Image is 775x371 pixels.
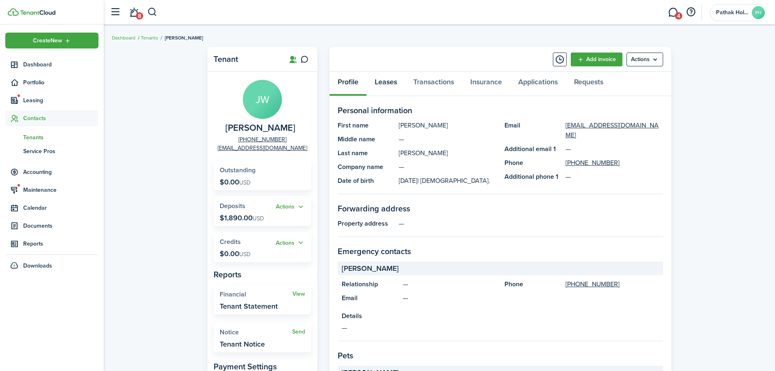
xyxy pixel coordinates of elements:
[338,349,663,362] panel-main-section-title: Pets
[367,72,405,96] a: Leases
[220,237,241,246] span: Credits
[225,123,295,133] span: Johnathan Wright
[214,268,311,281] panel-main-subtitle: Reports
[23,204,98,212] span: Calendar
[23,133,98,142] span: Tenants
[5,130,98,144] a: Tenants
[220,291,293,298] widget-stats-title: Financial
[147,5,157,19] button: Search
[33,38,62,44] span: Create New
[276,202,305,212] button: Open menu
[338,162,395,172] panel-main-title: Company name
[5,57,98,72] a: Dashboard
[399,121,496,130] panel-main-description: [PERSON_NAME]
[220,340,265,348] widget-stats-description: Tenant Notice
[165,34,203,42] span: [PERSON_NAME]
[565,279,620,289] a: [PHONE_NUMBER]
[342,323,659,333] panel-main-description: —
[342,279,399,289] panel-main-title: Relationship
[23,78,98,87] span: Portfolio
[220,302,278,310] widget-stats-description: Tenant Statement
[504,121,561,140] panel-main-title: Email
[665,2,681,23] a: Messaging
[504,172,561,182] panel-main-title: Additional phone 1
[399,162,496,172] panel-main-description: —
[126,2,142,23] a: Notifications
[20,10,55,15] img: TenantCloud
[504,279,561,289] panel-main-title: Phone
[23,186,98,194] span: Maintenance
[23,60,98,69] span: Dashboard
[218,144,307,152] a: [EMAIL_ADDRESS][DOMAIN_NAME]
[220,178,251,186] p: $0.00
[141,34,158,42] a: Tenants
[405,72,462,96] a: Transactions
[220,329,292,336] widget-stats-title: Notice
[5,33,98,48] button: Open menu
[292,329,305,335] a: Send
[8,8,19,16] img: TenantCloud
[112,34,135,42] a: Dashboard
[276,238,305,248] button: Actions
[136,12,143,20] span: 8
[338,176,395,186] panel-main-title: Date of birth
[338,219,395,228] panel-main-title: Property address
[239,178,251,187] span: USD
[716,10,749,15] span: Pathak Holding LLC
[399,148,496,158] panel-main-description: [PERSON_NAME]
[220,201,245,211] span: Deposits
[342,263,399,274] span: [PERSON_NAME]
[338,121,395,130] panel-main-title: First name
[399,134,496,144] panel-main-description: —
[342,311,659,321] panel-main-title: Details
[338,245,663,257] panel-main-section-title: Emergency contacts
[342,293,399,303] panel-main-title: Email
[399,176,496,186] panel-main-description: [DATE]
[566,72,611,96] a: Requests
[504,158,561,168] panel-main-title: Phone
[338,148,395,158] panel-main-title: Last name
[5,236,98,252] a: Reports
[399,219,663,228] panel-main-description: —
[23,168,98,176] span: Accounting
[417,176,490,185] span: | [DEMOGRAPHIC_DATA].
[214,55,279,64] panel-main-title: Tenant
[684,5,698,19] button: Open resource center
[553,53,567,66] button: Timeline
[220,214,264,222] p: $1,890.00
[338,202,663,215] panel-main-section-title: Forwarding address
[752,6,765,19] avatar-text: PH
[238,135,286,144] a: [PHONE_NUMBER]
[565,121,663,140] a: [EMAIL_ADDRESS][DOMAIN_NAME]
[107,4,123,20] button: Open sidebar
[504,144,561,154] panel-main-title: Additional email 1
[220,165,255,175] span: Outstanding
[338,134,395,144] panel-main-title: Middle name
[220,250,251,258] p: $0.00
[253,214,264,223] span: USD
[627,53,663,66] menu-btn: Actions
[675,12,682,20] span: 4
[243,80,282,119] avatar-text: JW
[23,261,52,270] span: Downloads
[23,147,98,156] span: Service Pros
[276,202,305,212] button: Actions
[403,279,496,289] panel-main-description: —
[5,144,98,158] a: Service Pros
[293,291,305,297] a: View
[627,53,663,66] button: Open menu
[462,72,510,96] a: Insurance
[571,53,622,66] a: Add invoice
[23,96,98,105] span: Leasing
[276,238,305,248] button: Open menu
[239,250,251,259] span: USD
[23,114,98,123] span: Contacts
[338,104,663,116] panel-main-section-title: Personal information
[23,239,98,248] span: Reports
[565,158,620,168] a: [PHONE_NUMBER]
[510,72,566,96] a: Applications
[23,222,98,230] span: Documents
